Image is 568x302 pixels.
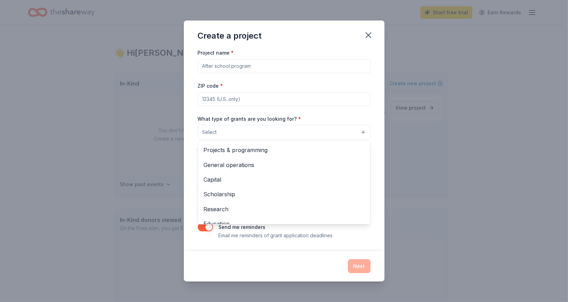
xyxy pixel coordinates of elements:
[204,219,365,228] span: Education
[204,160,365,169] span: General operations
[202,128,217,136] span: Select
[198,125,371,140] button: Select
[204,190,365,199] span: Scholarship
[204,175,365,184] span: Capital
[204,205,365,214] span: Research
[198,141,371,224] div: Select
[204,145,365,154] span: Projects & programming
